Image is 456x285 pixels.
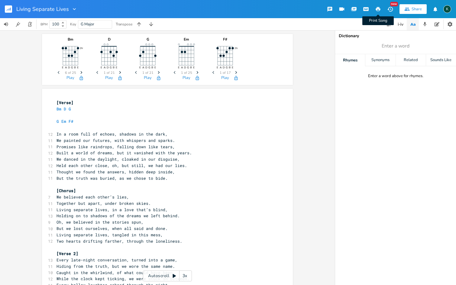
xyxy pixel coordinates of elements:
span: We danced in the daylight, cloaked in our disguise, [57,156,180,162]
div: New [390,2,398,6]
text: B [229,66,231,69]
span: In a room full of echoes, shadows in the dark, [57,131,168,137]
span: F# [69,119,73,124]
span: Every late-night conversation, turned into a game, [57,257,177,263]
span: 6 of 25 [65,71,76,74]
span: But we lost ourselves, when all said and done. [57,226,168,231]
text: D [145,66,147,69]
span: 1 of 17 [220,71,231,74]
text: 2fr [234,47,238,50]
text: B [113,66,115,69]
text: G [71,66,73,69]
span: G [69,106,71,112]
div: D [94,38,124,41]
span: Together but apart, under broken skies. [57,201,151,206]
div: BPM [40,23,47,26]
div: Rhymes [335,54,365,66]
span: Held each other close, oh, but still, we had our lies. [57,163,187,168]
div: Em [171,38,202,41]
span: G Major [81,21,94,27]
text: E [154,66,156,69]
button: Play [105,76,113,81]
span: Holding on to shadows of the dreams we left behind. [57,213,180,218]
div: Koval [443,5,451,13]
text: D [107,66,109,69]
span: 1 of 25 [181,71,192,74]
span: [Verse] [57,100,73,105]
span: While the clock kept ticking, we were stuck in between. [57,276,189,281]
text: D [68,66,70,69]
text: E [62,66,63,69]
button: New [384,4,396,15]
text: E [232,66,233,69]
text: A [181,66,183,69]
button: K [443,2,451,16]
text: A [220,66,222,69]
text: G [148,66,150,69]
text: G [226,66,228,69]
div: Synonyms [365,54,395,66]
text: B [190,66,192,69]
text: E [178,66,179,69]
div: Dictionary [339,34,452,38]
span: [Verse 2] [57,251,78,256]
text: 2fr [80,47,83,50]
span: Thought we found the answers, hidden deep inside, [57,169,175,175]
text: E [116,66,117,69]
text: A [142,66,144,69]
span: [Chorus] [57,188,76,193]
span: Built a world of dreams, but it vanished with the years. [57,150,192,156]
text: B [151,66,153,69]
button: Play [144,76,152,81]
text: D [184,66,186,69]
span: Em [61,119,66,124]
div: Bm [55,38,86,41]
span: Hiding from the truth, but we wore the same name. [57,264,175,269]
text: G [110,66,112,69]
span: Bm [57,106,61,112]
div: Transpose [116,22,132,26]
button: Share [399,4,427,14]
div: 3x [179,270,190,281]
button: Print Song [372,4,384,15]
button: Play [183,76,190,81]
text: E [77,66,79,69]
span: Living separate lives, tangled in this mess, [57,232,163,237]
span: D [64,106,66,112]
text: G [187,66,189,69]
span: G [57,119,59,124]
button: Play [66,76,74,81]
text: D [223,66,225,69]
text: E [193,66,195,69]
text: B [74,66,76,69]
span: Living Separate Lives [16,6,69,12]
text: A [104,66,106,69]
span: Living separate lives, in a love that’s blind, [57,207,168,212]
div: Share [412,6,422,12]
div: Key [70,22,76,26]
text: E [101,66,102,69]
div: Autoscroll [143,270,192,281]
text: A [65,66,67,69]
div: Sounds Like [426,54,456,66]
text: E [217,66,218,69]
span: Caught in the whirlwind, of what could have been, [57,270,175,275]
span: Promises like raindrops, falling down like tears, [57,144,175,149]
div: Enter a word above for rhymes. [368,74,423,79]
span: Two hearts drifting farther, through the loneliness. [57,238,182,244]
span: 1 of 21 [104,71,115,74]
span: We believed each other’s lies, [57,194,129,200]
div: G [133,38,163,41]
text: E [139,66,141,69]
span: Oh, we believed in the stories spun, [57,219,144,225]
span: But the truth was buried, as we chose to bide. [57,175,168,181]
span: 1 of 21 [142,71,154,74]
span: Enter a word [382,43,409,50]
button: Play [221,76,229,81]
div: F# [210,38,240,41]
span: We painted our futures, with whispers and sparks. [57,138,175,143]
div: Related [396,54,426,66]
